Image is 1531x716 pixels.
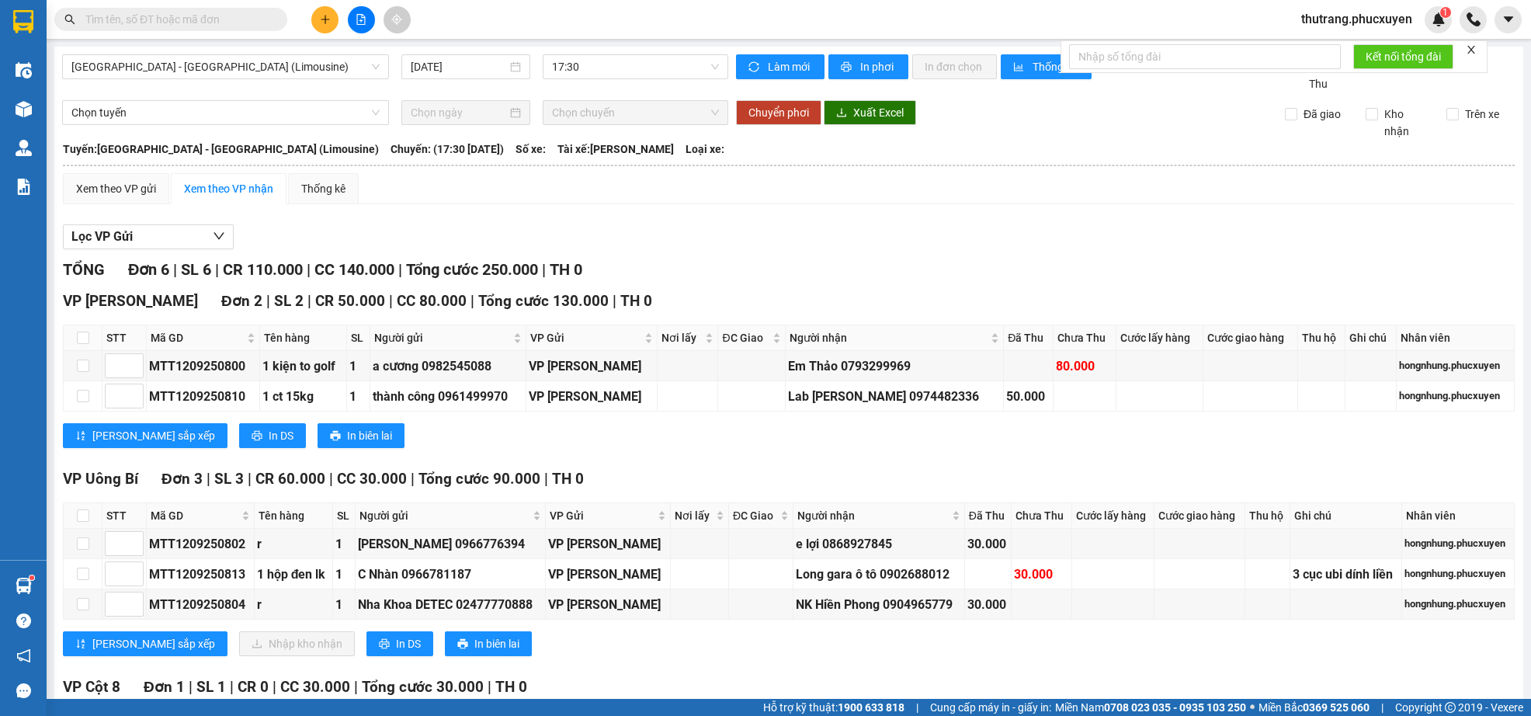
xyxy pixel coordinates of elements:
span: | [248,470,252,488]
span: SL 6 [181,260,211,279]
span: Trên xe [1459,106,1505,123]
th: Nhân viên [1397,325,1515,351]
img: warehouse-icon [16,101,32,117]
div: 1 hộp đen lk [257,565,330,584]
span: TH 0 [552,470,584,488]
span: SL 2 [274,292,304,310]
span: file-add [356,14,366,25]
span: thutrang.phucxuyen [1289,9,1425,29]
span: | [329,470,333,488]
span: download [836,107,847,120]
span: Người nhận [797,507,949,524]
span: [PERSON_NAME] sắp xếp [92,427,215,444]
div: Nha Khoa DETEC 02477770888 [358,595,543,614]
span: | [307,292,311,310]
div: 3 cục ubi dính liền [1293,565,1399,584]
input: Chọn ngày [411,104,507,121]
span: TH 0 [620,292,652,310]
span: Tổng cước 250.000 [406,260,538,279]
span: | [307,260,311,279]
span: | [266,292,270,310]
input: Nhập số tổng đài [1069,44,1341,69]
input: Tìm tên, số ĐT hoặc mã đơn [85,11,269,28]
span: Loại xe: [686,141,724,158]
span: In biên lai [347,427,392,444]
span: 17:30 [552,55,719,78]
td: VP Dương Đình Nghệ [546,589,671,620]
span: ⚪️ [1250,704,1255,711]
div: 30.000 [967,534,1009,554]
div: 1 [349,356,367,376]
div: 1 [349,387,367,406]
span: | [544,470,548,488]
span: plus [320,14,331,25]
div: MTT1209250810 [149,387,257,406]
span: printer [379,638,390,651]
th: Cước giao hàng [1203,325,1298,351]
sup: 1 [30,575,34,580]
div: hongnhung.phucxuyen [1404,536,1512,551]
th: Đã Thu [965,503,1012,529]
span: | [215,260,219,279]
span: Kho nhận [1378,106,1435,140]
span: Đơn 3 [161,470,203,488]
div: [PERSON_NAME] 0966776394 [358,534,543,554]
div: r [257,534,330,554]
span: Hà Nội - Hạ Long (Limousine) [71,55,380,78]
sup: 1 [1440,7,1451,18]
button: file-add [348,6,375,33]
img: warehouse-icon [16,62,32,78]
div: VP [PERSON_NAME] [529,387,654,406]
button: caret-down [1495,6,1522,33]
div: Long gara ô tô 0902688012 [796,565,962,584]
span: Số xe: [516,141,546,158]
button: syncLàm mới [736,54,825,79]
span: | [613,292,616,310]
span: In DS [396,635,421,652]
span: Làm mới [768,58,812,75]
span: | [542,260,546,279]
th: Cước giao hàng [1154,503,1245,529]
span: CR 0 [238,678,269,696]
td: VP Dương Đình Nghệ [526,381,658,412]
span: Tổng cước 90.000 [418,470,540,488]
div: Xem theo VP gửi [76,180,156,197]
span: Đơn 6 [128,260,169,279]
td: MTT1209250800 [147,351,260,381]
div: Em Thảo 0793299969 [788,356,1001,376]
div: VP [PERSON_NAME] [548,595,668,614]
td: VP Dương Đình Nghệ [526,351,658,381]
span: Đã giao [1297,106,1347,123]
button: printerIn biên lai [318,423,404,448]
span: Lọc VP Gửi [71,227,133,246]
th: Thu hộ [1245,503,1290,529]
span: Xuất Excel [853,104,904,121]
span: | [173,260,177,279]
span: | [411,470,415,488]
div: MTT1209250802 [149,534,252,554]
th: Nhân viên [1402,503,1515,529]
span: message [16,683,31,698]
span: Hỗ trợ kỹ thuật: [763,699,904,716]
img: solution-icon [16,179,32,195]
span: In biên lai [474,635,519,652]
button: bar-chartThống kê [1001,54,1092,79]
div: VP [PERSON_NAME] [529,356,654,376]
span: CC 30.000 [280,678,350,696]
strong: 0708 023 035 - 0935 103 250 [1104,701,1246,714]
span: | [916,699,918,716]
div: MTT1209250804 [149,595,252,614]
span: printer [252,430,262,443]
span: 1 [1442,7,1448,18]
img: icon-new-feature [1432,12,1446,26]
span: VP Uông Bí [63,470,138,488]
span: TH 0 [495,678,527,696]
input: 12/09/2025 [411,58,507,75]
span: VP Gửi [530,329,641,346]
th: STT [102,325,147,351]
span: In phơi [860,58,896,75]
span: VP [PERSON_NAME] [63,292,198,310]
div: VP [PERSON_NAME] [548,534,668,554]
span: | [189,678,193,696]
strong: 1900 633 818 [838,701,904,714]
